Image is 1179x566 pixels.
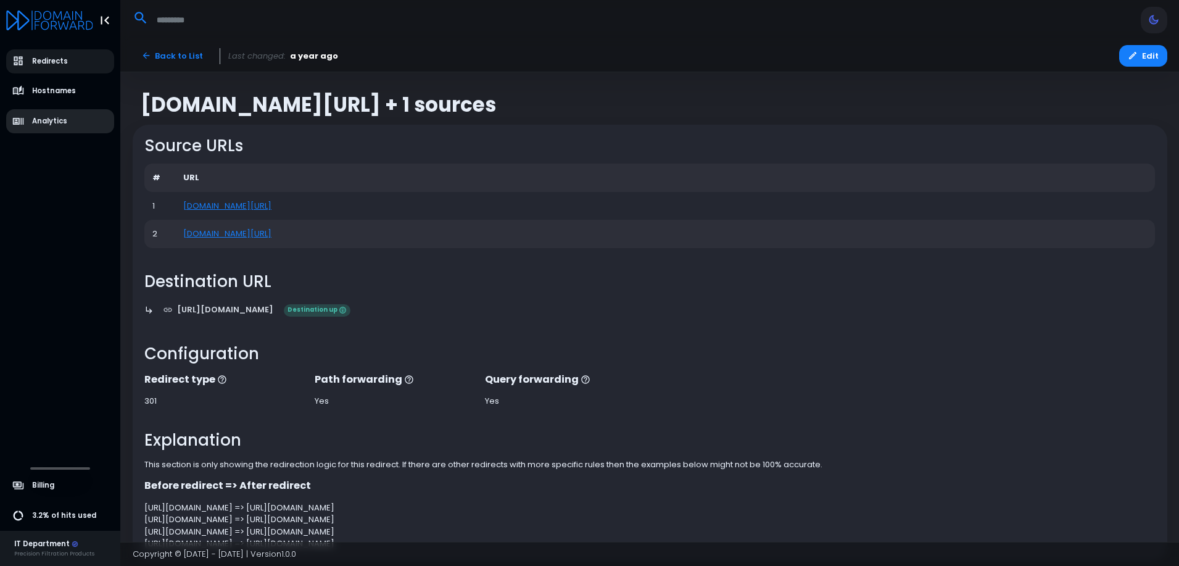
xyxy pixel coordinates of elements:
[32,32,136,42] div: Domain: [DOMAIN_NAME]
[485,395,643,407] div: Yes
[228,50,286,62] span: Last changed:
[6,109,115,133] a: Analytics
[6,504,115,528] a: 3.2% of hits used
[6,11,93,28] a: Logo
[14,549,94,558] div: Precision Filtration Products
[144,502,1155,514] div: [URL][DOMAIN_NAME] => [URL][DOMAIN_NAME]
[1119,45,1167,67] button: Edit
[154,299,282,321] a: [URL][DOMAIN_NAME]
[133,45,212,67] a: Back to List
[14,539,94,550] div: IT Department
[152,228,167,240] div: 2
[33,72,43,81] img: tab_domain_overview_orange.svg
[32,56,68,67] span: Redirects
[183,228,271,239] a: [DOMAIN_NAME][URL]
[144,395,303,407] div: 301
[144,272,1155,291] h2: Destination URL
[290,50,338,62] span: a year ago
[183,200,271,212] a: [DOMAIN_NAME][URL]
[315,395,473,407] div: Yes
[284,304,351,317] span: Destination up
[144,136,1155,156] h2: Source URLs
[35,20,60,30] div: v 4.0.25
[32,86,76,96] span: Hostnames
[93,9,117,32] button: Toggle Aside
[175,164,1155,192] th: URL
[144,514,1155,526] div: [URL][DOMAIN_NAME] => [URL][DOMAIN_NAME]
[141,93,496,117] span: [DOMAIN_NAME][URL] + 1 sources
[144,478,1155,493] p: Before redirect => After redirect
[144,372,303,387] p: Redirect type
[6,473,115,497] a: Billing
[144,459,1155,471] p: This section is only showing the redirection logic for this redirect. If there are other redirect...
[144,164,175,192] th: #
[32,480,54,491] span: Billing
[20,32,30,42] img: website_grey.svg
[144,538,1155,550] div: [URL][DOMAIN_NAME] => [URL][DOMAIN_NAME]
[136,73,208,81] div: Keywords by Traffic
[6,79,115,103] a: Hostnames
[315,372,473,387] p: Path forwarding
[133,548,296,560] span: Copyright © [DATE] - [DATE] | Version 1.0.0
[32,510,96,521] span: 3.2% of hits used
[144,431,1155,450] h2: Explanation
[47,73,110,81] div: Domain Overview
[123,72,133,81] img: tab_keywords_by_traffic_grey.svg
[152,200,167,212] div: 1
[144,344,1155,364] h2: Configuration
[485,372,643,387] p: Query forwarding
[6,49,115,73] a: Redirects
[144,526,1155,538] div: [URL][DOMAIN_NAME] => [URL][DOMAIN_NAME]
[32,116,67,127] span: Analytics
[20,20,30,30] img: logo_orange.svg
